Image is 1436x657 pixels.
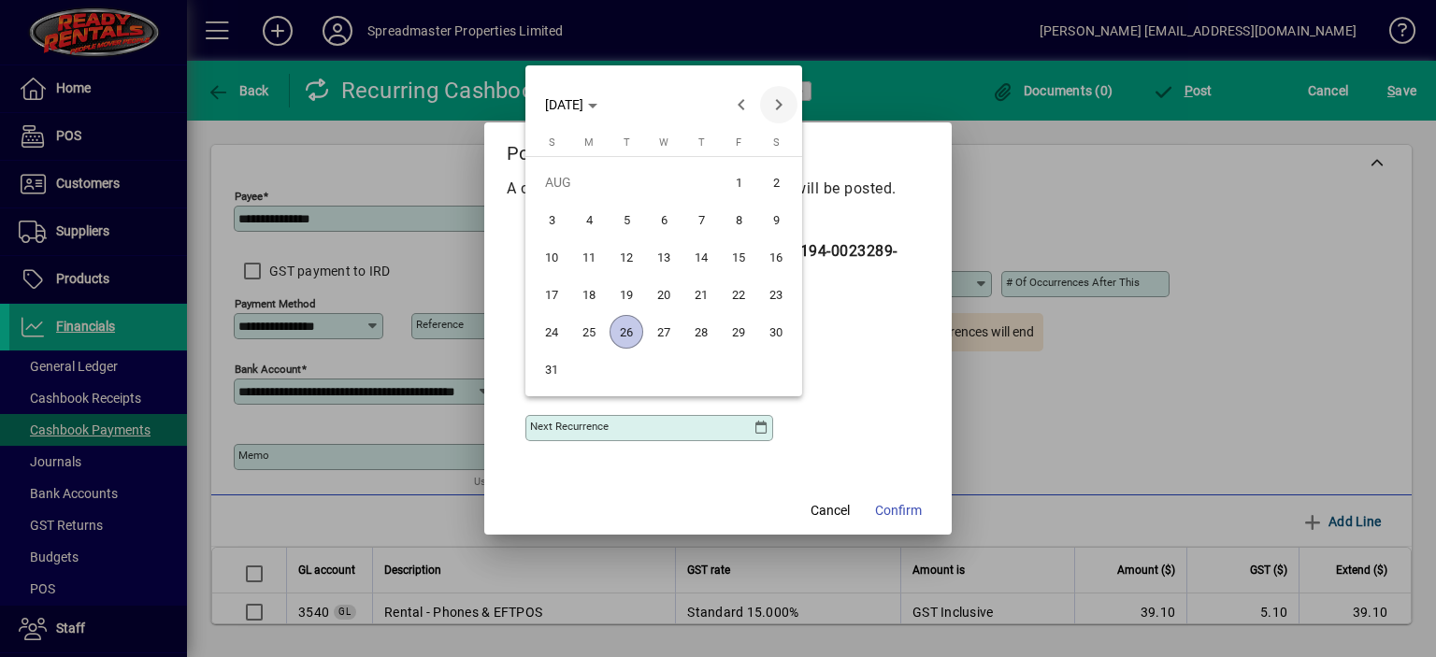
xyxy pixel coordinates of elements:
[535,315,568,349] span: 24
[720,313,757,350] button: Fri Aug 29 2025
[608,276,645,313] button: Tue Aug 19 2025
[645,276,682,313] button: Wed Aug 20 2025
[608,238,645,276] button: Tue Aug 12 2025
[722,165,755,199] span: 1
[684,240,718,274] span: 14
[698,136,705,149] span: T
[535,352,568,386] span: 31
[570,238,608,276] button: Mon Aug 11 2025
[773,136,780,149] span: S
[722,203,755,236] span: 8
[759,240,793,274] span: 16
[659,136,668,149] span: W
[624,136,630,149] span: T
[682,313,720,350] button: Thu Aug 28 2025
[757,313,795,350] button: Sat Aug 30 2025
[572,240,606,274] span: 11
[647,278,681,311] span: 20
[684,278,718,311] span: 21
[533,201,570,238] button: Sun Aug 03 2025
[682,238,720,276] button: Thu Aug 14 2025
[757,238,795,276] button: Sat Aug 16 2025
[682,201,720,238] button: Thu Aug 07 2025
[645,238,682,276] button: Wed Aug 13 2025
[647,240,681,274] span: 13
[610,278,643,311] span: 19
[570,201,608,238] button: Mon Aug 04 2025
[720,276,757,313] button: Fri Aug 22 2025
[610,203,643,236] span: 5
[722,240,755,274] span: 15
[720,238,757,276] button: Fri Aug 15 2025
[684,315,718,349] span: 28
[545,97,583,112] span: [DATE]
[572,315,606,349] span: 25
[757,164,795,201] button: Sat Aug 02 2025
[722,278,755,311] span: 22
[533,313,570,350] button: Sun Aug 24 2025
[584,136,594,149] span: M
[682,276,720,313] button: Thu Aug 21 2025
[720,201,757,238] button: Fri Aug 08 2025
[538,88,605,121] button: Choose month and year
[759,165,793,199] span: 2
[610,315,643,349] span: 26
[757,201,795,238] button: Sat Aug 09 2025
[759,203,793,236] span: 9
[570,276,608,313] button: Mon Aug 18 2025
[549,136,555,149] span: S
[533,350,570,388] button: Sun Aug 31 2025
[533,276,570,313] button: Sun Aug 17 2025
[572,278,606,311] span: 18
[759,315,793,349] span: 30
[645,201,682,238] button: Wed Aug 06 2025
[736,136,741,149] span: F
[722,315,755,349] span: 29
[535,278,568,311] span: 17
[647,315,681,349] span: 27
[608,313,645,350] button: Tue Aug 26 2025
[757,276,795,313] button: Sat Aug 23 2025
[570,313,608,350] button: Mon Aug 25 2025
[645,313,682,350] button: Wed Aug 27 2025
[759,278,793,311] span: 23
[610,240,643,274] span: 12
[723,86,760,123] button: Previous month
[533,238,570,276] button: Sun Aug 10 2025
[720,164,757,201] button: Fri Aug 01 2025
[572,203,606,236] span: 4
[760,86,797,123] button: Next month
[647,203,681,236] span: 6
[684,203,718,236] span: 7
[535,240,568,274] span: 10
[608,201,645,238] button: Tue Aug 05 2025
[533,164,720,201] td: AUG
[535,203,568,236] span: 3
